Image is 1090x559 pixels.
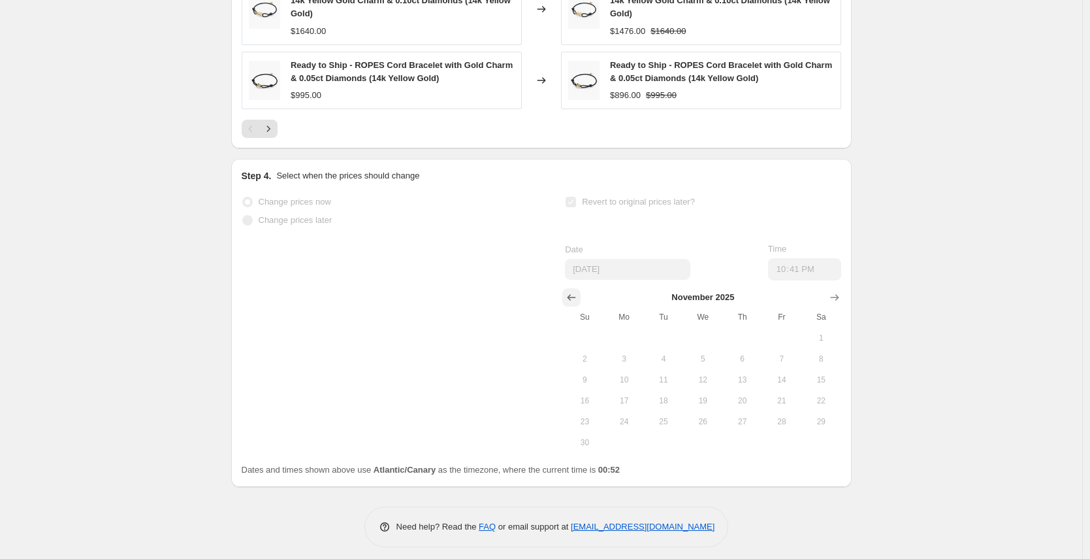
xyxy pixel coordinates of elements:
[610,90,641,100] span: $896.00
[767,416,796,427] span: 28
[571,522,714,532] a: [EMAIL_ADDRESS][DOMAIN_NAME]
[688,375,717,385] span: 12
[683,390,722,411] button: Wednesday November 19 2025
[610,375,639,385] span: 10
[688,396,717,406] span: 19
[565,369,604,390] button: Sunday November 9 2025
[479,522,496,532] a: FAQ
[807,354,835,364] span: 8
[722,390,761,411] button: Thursday November 20 2025
[683,348,722,369] button: Wednesday November 5 2025
[396,522,479,532] span: Need help? Read the
[582,197,695,207] span: Revert to original prices later?
[801,348,841,369] button: Saturday November 8 2025
[688,416,717,427] span: 26
[605,411,644,432] button: Monday November 24 2025
[259,215,332,225] span: Change prices later
[688,312,717,322] span: We
[807,333,835,343] span: 1
[807,416,835,427] span: 29
[728,312,756,322] span: Th
[728,416,756,427] span: 27
[605,390,644,411] button: Monday November 17 2025
[722,369,761,390] button: Thursday November 13 2025
[762,307,801,328] th: Friday
[807,312,835,322] span: Sa
[722,307,761,328] th: Thursday
[565,432,604,453] button: Sunday November 30 2025
[562,288,581,307] button: Show previous month, October 2025
[683,411,722,432] button: Wednesday November 26 2025
[688,354,717,364] span: 5
[649,396,678,406] span: 18
[644,390,683,411] button: Tuesday November 18 2025
[605,348,644,369] button: Monday November 3 2025
[683,307,722,328] th: Wednesday
[568,61,600,100] img: 2_0dec09f0-fd78-437a-b854-6348db0e1a76_80x.jpg
[374,465,436,475] b: Atlantic/Canary
[570,375,599,385] span: 9
[276,169,419,182] p: Select when the prices should change
[826,288,844,307] button: Show next month, December 2025
[570,312,599,322] span: Su
[767,375,796,385] span: 14
[762,390,801,411] button: Friday November 21 2025
[767,354,796,364] span: 7
[768,244,786,254] span: Time
[768,258,841,280] input: 12:00
[565,259,690,280] input: 9/26/2025
[291,90,321,100] span: $995.00
[728,396,756,406] span: 20
[242,169,272,182] h2: Step 4.
[565,411,604,432] button: Sunday November 23 2025
[242,120,278,138] nav: Pagination
[807,396,835,406] span: 22
[644,307,683,328] th: Tuesday
[649,375,678,385] span: 11
[722,411,761,432] button: Thursday November 27 2025
[605,307,644,328] th: Monday
[801,411,841,432] button: Saturday November 29 2025
[570,396,599,406] span: 16
[649,312,678,322] span: Tu
[801,307,841,328] th: Saturday
[644,369,683,390] button: Tuesday November 11 2025
[291,60,513,83] span: Ready to Ship - ROPES Cord Bracelet with Gold Charm & 0.05ct Diamonds (14k Yellow Gold)
[762,348,801,369] button: Friday November 7 2025
[644,411,683,432] button: Tuesday November 25 2025
[649,354,678,364] span: 4
[722,348,761,369] button: Thursday November 6 2025
[767,312,796,322] span: Fr
[644,348,683,369] button: Tuesday November 4 2025
[610,354,639,364] span: 3
[649,416,678,427] span: 25
[291,26,326,36] span: $1640.00
[496,522,571,532] span: or email support at
[762,369,801,390] button: Friday November 14 2025
[565,245,583,254] span: Date
[650,26,686,36] span: $1640.00
[598,465,620,475] b: 00:52
[683,369,722,390] button: Wednesday November 12 2025
[646,90,677,100] span: $995.00
[242,465,620,475] span: Dates and times shown above use as the timezone, where the current time is
[249,61,280,100] img: 2_0dec09f0-fd78-437a-b854-6348db0e1a76_80x.jpg
[610,396,639,406] span: 17
[801,369,841,390] button: Saturday November 15 2025
[259,120,278,138] button: Next
[728,354,756,364] span: 6
[610,416,639,427] span: 24
[801,390,841,411] button: Saturday November 22 2025
[570,416,599,427] span: 23
[807,375,835,385] span: 15
[570,354,599,364] span: 2
[565,307,604,328] th: Sunday
[767,396,796,406] span: 21
[565,348,604,369] button: Sunday November 2 2025
[610,26,645,36] span: $1476.00
[762,411,801,432] button: Friday November 28 2025
[259,197,331,207] span: Change prices now
[605,369,644,390] button: Monday November 10 2025
[610,312,639,322] span: Mo
[801,328,841,348] button: Saturday November 1 2025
